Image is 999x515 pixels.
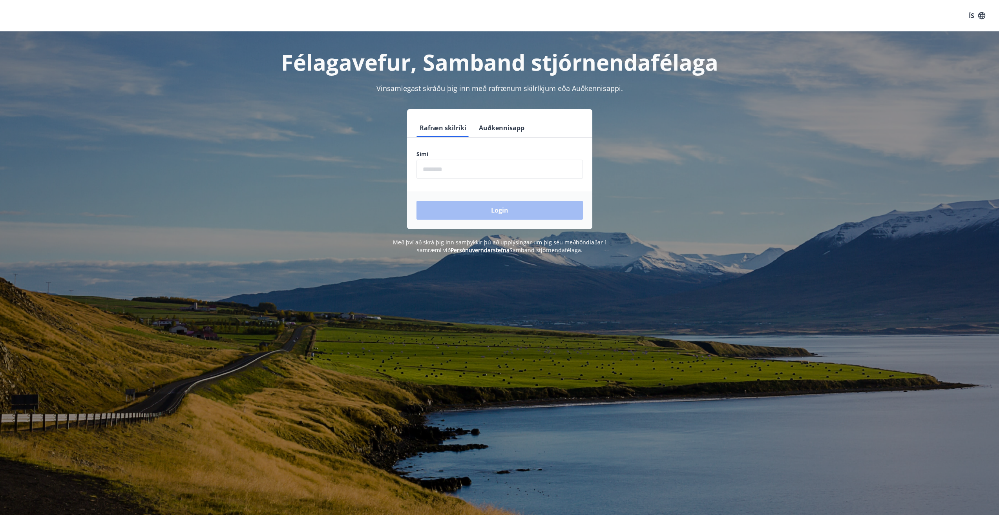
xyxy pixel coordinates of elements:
button: Rafræn skilríki [416,118,469,137]
span: Vinsamlegast skráðu þig inn með rafrænum skilríkjum eða Auðkennisappi. [376,84,623,93]
button: Auðkennisapp [476,118,528,137]
label: Sími [416,150,583,158]
a: Persónuverndarstefna [451,246,510,254]
span: Með því að skrá þig inn samþykkir þú að upplýsingar um þig séu meðhöndlaðar í samræmi við Samband... [393,238,606,254]
h1: Félagavefur, Samband stjórnendafélaga [226,47,773,77]
button: ÍS [964,9,990,23]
